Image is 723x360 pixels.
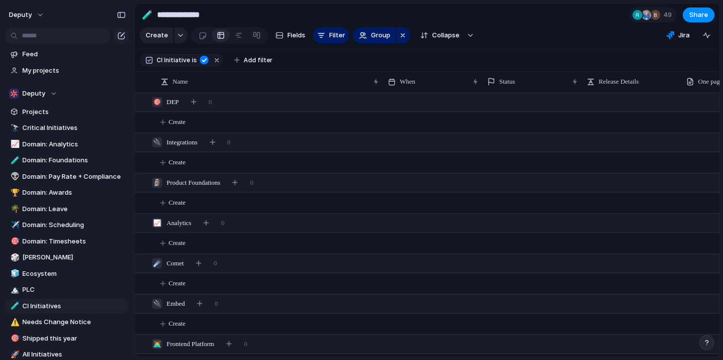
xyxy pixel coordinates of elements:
[432,30,459,40] span: Collapse
[414,27,464,43] button: Collapse
[371,30,390,40] span: Group
[5,202,129,217] a: 🌴Domain: Leave
[5,282,129,297] a: 🏔️PLC
[22,350,126,360] span: All Initiatives
[5,185,129,200] div: 🏆Domain: Awards
[167,97,179,107] span: DEP
[152,299,162,309] div: 🔌
[400,77,415,87] span: When
[10,300,17,312] div: 🧪
[152,218,162,228] div: 📈
[9,220,19,230] button: ✈️
[22,49,126,59] span: Feed
[5,266,129,281] a: 🧊Ecosystem
[169,157,185,167] span: Create
[250,178,254,188] span: 0
[10,252,17,263] div: 🎲
[140,27,173,43] button: Create
[244,56,272,65] span: Add filter
[678,30,690,40] span: Jira
[244,339,248,349] span: 0
[157,56,190,65] span: CI Initiative
[5,120,129,135] a: 🔭Critical Initiatives
[9,350,19,360] button: 🚀
[152,178,162,188] div: 🗿
[9,123,19,133] button: 🔭
[173,77,188,87] span: Name
[353,27,395,43] button: Group
[22,252,126,262] span: [PERSON_NAME]
[167,218,191,228] span: Analytics
[221,218,225,228] span: 0
[10,317,17,328] div: ⚠️
[10,220,17,231] div: ✈️
[5,63,129,78] a: My projects
[5,218,129,233] div: ✈️Domain: Scheduling
[5,153,129,168] a: 🧪Domain: Foundations
[169,319,185,329] span: Create
[5,331,129,346] a: 🎯Shipped this year
[5,315,129,330] a: ⚠️Needs Change Notice
[9,155,19,165] button: 🧪
[9,172,19,182] button: 👽
[215,299,218,309] span: 0
[139,7,155,23] button: 🧪
[209,97,212,107] span: 0
[10,122,17,134] div: 🔭
[22,334,126,344] span: Shipped this year
[5,234,129,249] a: 🎯Domain: Timesheets
[9,269,19,279] button: 🧊
[22,139,126,149] span: Domain: Analytics
[5,86,129,101] button: Deputy
[22,317,126,327] span: Needs Change Notice
[499,77,515,87] span: Status
[22,172,126,182] span: Domain: Pay Rate + Compliance
[152,339,162,349] div: 👨‍💻
[22,204,126,214] span: Domain: Leave
[9,139,19,149] button: 📈
[663,10,675,20] span: 49
[169,278,185,288] span: Create
[9,317,19,327] button: ⚠️
[5,47,129,62] a: Feed
[5,169,129,184] a: 👽Domain: Pay Rate + Compliance
[22,123,126,133] span: Critical Initiatives
[662,28,694,43] button: Jira
[22,66,126,76] span: My projects
[9,188,19,198] button: 🏆
[271,27,309,43] button: Fields
[169,198,185,208] span: Create
[9,285,19,295] button: 🏔️
[152,97,162,107] div: 🎯
[152,258,162,268] div: ☄️
[5,250,129,265] a: 🎲[PERSON_NAME]
[214,258,217,268] span: 0
[10,187,17,199] div: 🏆
[9,301,19,311] button: 🧪
[329,30,345,40] span: Filter
[22,89,45,99] span: Deputy
[5,105,129,120] a: Projects
[9,252,19,262] button: 🎲
[10,333,17,344] div: 🎯
[9,10,32,20] span: deputy
[22,155,126,165] span: Domain: Foundations
[22,188,126,198] span: Domain: Awards
[169,238,185,248] span: Create
[9,334,19,344] button: 🎯
[22,107,126,117] span: Projects
[167,339,214,349] span: Frontend Platform
[5,137,129,152] a: 📈Domain: Analytics
[683,7,715,22] button: Share
[190,55,199,66] button: is
[10,171,17,182] div: 👽
[4,7,49,23] button: deputy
